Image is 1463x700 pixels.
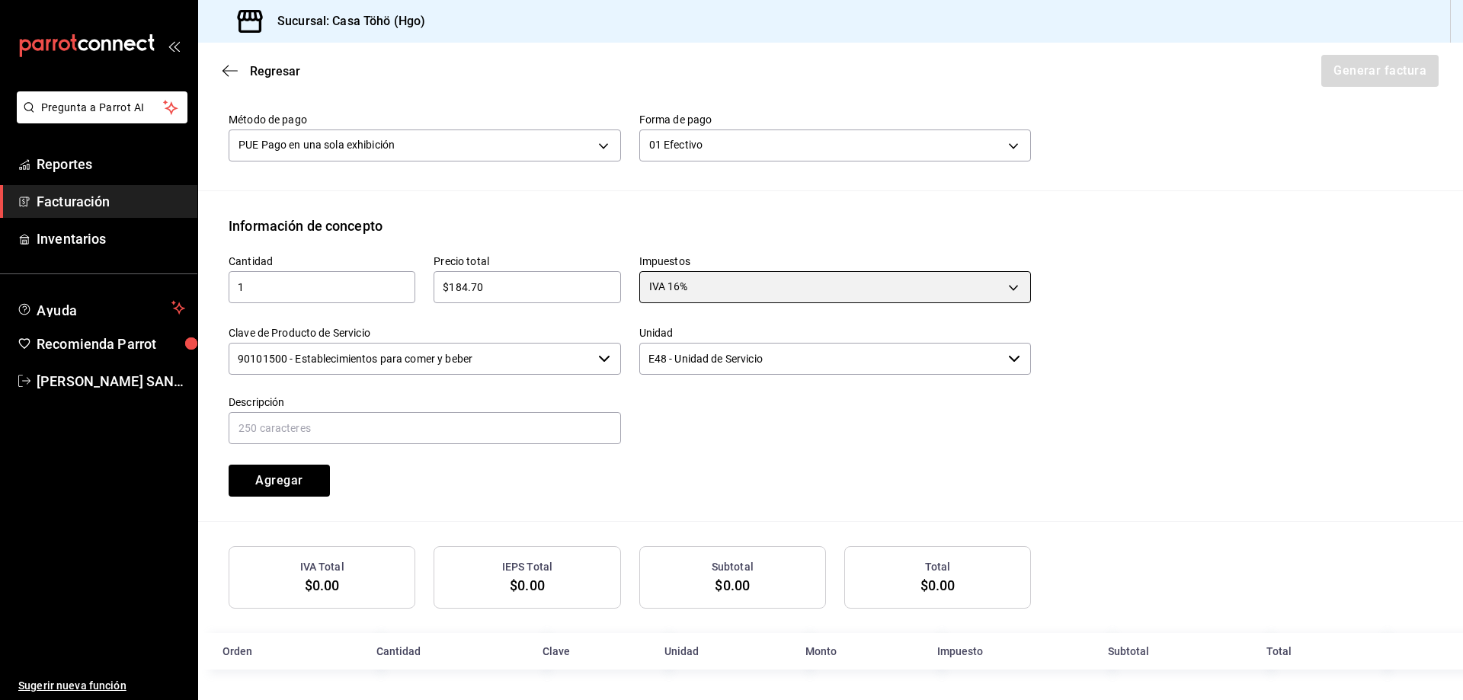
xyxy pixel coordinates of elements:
[229,216,383,236] div: Información de concepto
[229,327,621,337] label: Clave de Producto de Servicio
[639,327,1032,337] label: Unidad
[434,278,620,296] input: $0.00
[37,371,185,392] span: [PERSON_NAME] SAN [PERSON_NAME]
[925,559,951,575] h3: Total
[920,577,956,593] span: $0.00
[434,255,620,266] label: Precio total
[712,559,754,575] h3: Subtotal
[265,12,425,30] h3: Sucursal: Casa Töhö (Hgo)
[168,40,180,52] button: open_drawer_menu
[222,64,300,78] button: Regresar
[1257,633,1373,670] th: Total
[639,255,1032,266] label: Impuestos
[11,110,187,126] a: Pregunta a Parrot AI
[533,633,655,670] th: Clave
[229,465,330,497] button: Agregar
[229,255,415,266] label: Cantidad
[250,64,300,78] span: Regresar
[18,678,185,694] span: Sugerir nueva función
[655,633,796,670] th: Unidad
[41,100,164,116] span: Pregunta a Parrot AI
[17,91,187,123] button: Pregunta a Parrot AI
[238,137,395,152] span: PUE Pago en una sola exhibición
[37,334,185,354] span: Recomienda Parrot
[300,559,344,575] h3: IVA Total
[928,633,1099,670] th: Impuesto
[198,633,367,670] th: Orden
[37,229,185,249] span: Inventarios
[649,279,688,294] span: IVA 16%
[305,577,340,593] span: $0.00
[796,633,928,670] th: Monto
[37,191,185,212] span: Facturación
[229,113,621,124] label: Método de pago
[510,577,545,593] span: $0.00
[639,343,1003,375] input: Elige una opción
[639,113,1032,124] label: Forma de pago
[715,577,750,593] span: $0.00
[649,137,703,152] span: 01 Efectivo
[502,559,552,575] h3: IEPS Total
[367,633,534,670] th: Cantidad
[229,412,621,444] input: 250 caracteres
[1099,633,1257,670] th: Subtotal
[37,299,165,317] span: Ayuda
[37,154,185,174] span: Reportes
[229,396,621,407] label: Descripción
[229,343,592,375] input: Elige una opción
